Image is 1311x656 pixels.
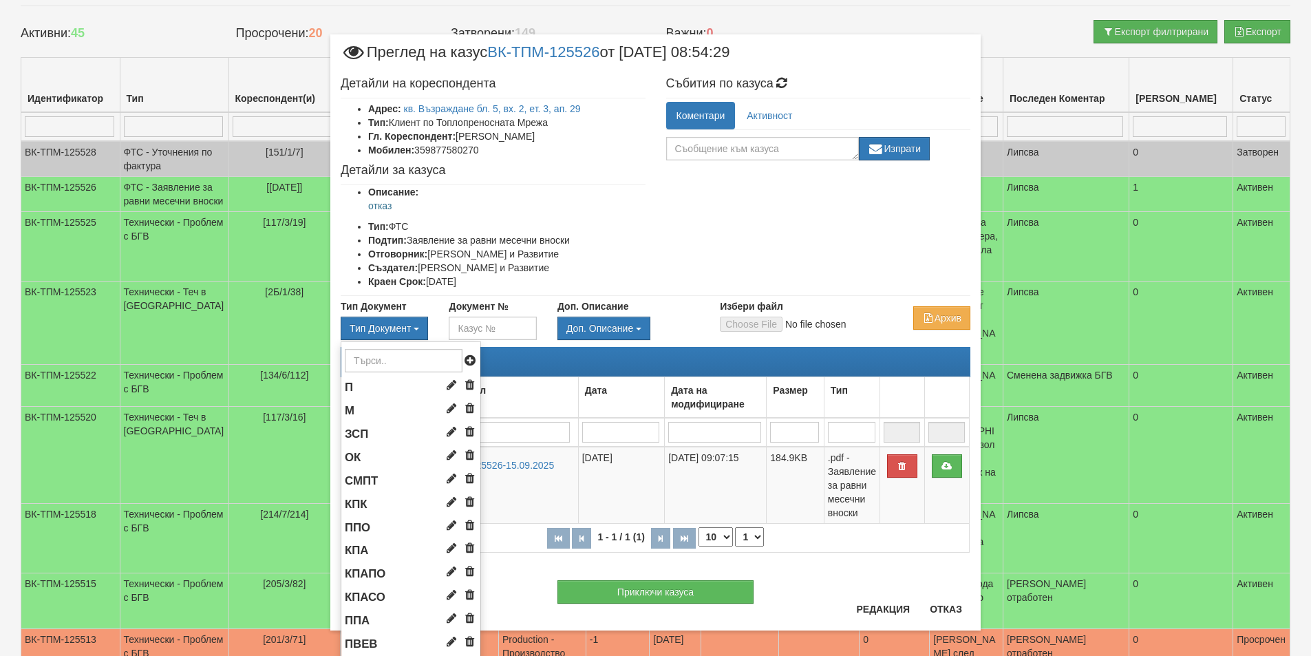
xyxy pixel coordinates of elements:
span: Доп. Описание [566,323,633,334]
span: М [345,404,354,417]
span: Преглед на казус от [DATE] 08:54:29 [341,45,729,70]
li: Отчетна карта (отчетен лист) [341,446,480,469]
button: Редакция [848,598,918,620]
span: Тип Документ [350,323,411,334]
a: кв. Възраждане бл. 5, вх. 2, ет. 3, ап. 29 [404,103,581,114]
li: Потокол за въвеждане в експлоатация на водомер в АС [341,633,480,656]
button: Отказ [921,598,970,620]
h4: Събития по казуса [666,77,971,91]
td: 184.9KB [767,447,824,524]
input: Казус № [449,317,536,340]
button: Предишна страница [572,528,591,549]
td: .pdf - Заявление за равни месечни вноски [824,447,880,524]
button: Доп. Описание [557,317,650,340]
span: КПК [345,498,367,511]
span: ПВЕВ [345,637,378,650]
div: Двоен клик, за изчистване на избраната стойност. [341,317,428,340]
span: П [345,381,353,394]
li: [PERSON_NAME] [368,129,646,143]
li: Молба/Жалба/Искане от клиент [341,399,480,423]
button: Следваща страница [651,528,670,549]
td: : No sort applied, activate to apply an ascending sort [924,377,969,419]
td: Размер: No sort applied, activate to apply an ascending sort [767,377,824,419]
td: Дата: No sort applied, activate to apply an ascending sort [578,377,664,419]
li: Констативен протокол за спиране на отопление [341,586,480,609]
select: Брой редове на страница [699,527,733,547]
li: Констативен протокол за посещение на абонатна станция [341,539,480,562]
b: Мобилен: [368,145,414,156]
label: Избери файл [720,299,783,313]
button: Архив [913,306,970,330]
li: Писмо [341,376,480,399]
span: ЗСП [345,427,368,441]
a: Активност [736,102,802,129]
label: Доп. Описание [557,299,628,313]
b: Адрес: [368,103,401,114]
tr: ЗРМВ-0204-5-2-29-125526-15.09.2025.pdf - Заявление за равни месечни вноски [342,447,970,524]
button: Последна страница [673,528,696,549]
b: Създател: [368,262,418,273]
div: Двоен клик, за изчистване на избраната стойност. [557,317,699,340]
li: Заявление за смяна/актуализиране на партида [341,423,480,446]
p: отказ [368,199,646,213]
li: Протокол за посещение на обект [341,516,480,540]
span: СМПТ [345,474,378,487]
b: Гл. Кореспондент: [368,131,456,142]
b: Тип: [368,117,389,128]
li: ФТС [368,220,646,233]
span: 1 - 1 / 1 (1) [594,531,648,542]
b: Дата на модифициране [671,385,745,410]
button: Тип Документ [341,317,428,340]
b: Подтип: [368,235,407,246]
b: Тип: [368,221,389,232]
li: 359877580270 [368,143,646,157]
select: Страница номер [735,527,764,547]
li: Протокол за профилактика на абонатна станция [341,609,480,633]
li: Клиент по Топлопреносната Мрежа [368,116,646,129]
button: Първа страница [547,528,570,549]
span: ППО [345,521,370,534]
span: КПАПО [345,567,385,580]
b: Описание: [368,187,418,198]
b: Дата [585,385,607,396]
li: Свидетелство за метрологична проверка на топломерно устройство [341,469,480,493]
li: Констативен протокол за посещение на клиент [341,493,480,516]
li: [DATE] [368,275,646,288]
td: [DATE] 09:07:15 [665,447,767,524]
td: : No sort applied, activate to apply an ascending sort [880,377,924,419]
td: Дата на модифициране: No sort applied, activate to apply an ascending sort [665,377,767,419]
span: ОК [345,451,361,464]
td: Тип: No sort applied, activate to apply an ascending sort [824,377,880,419]
a: Коментари [666,102,736,129]
li: Заявление за равни месечни вноски [368,233,646,247]
b: Краен Срок: [368,276,426,287]
span: КПАСО [345,591,385,604]
span: КПА [345,544,368,557]
li: [PERSON_NAME] и Развитие [368,247,646,261]
button: Изпрати [859,137,930,160]
span: ППА [345,614,370,627]
li: Констативен протокол за пуск на отопление [341,562,480,586]
a: ВК-ТПМ-125526 [487,43,599,61]
button: Приключи казуса [557,580,754,604]
td: [DATE] [578,447,664,524]
li: [PERSON_NAME] и Развитие [368,261,646,275]
label: Тип Документ [341,299,407,313]
input: Търси.. [345,349,462,372]
b: Тип [831,385,848,396]
label: Документ № [449,299,508,313]
b: Размер [773,385,807,396]
h4: Детайли за казуса [341,164,646,178]
h4: Детайли на кореспондента [341,77,646,91]
b: Отговорник: [368,248,427,260]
